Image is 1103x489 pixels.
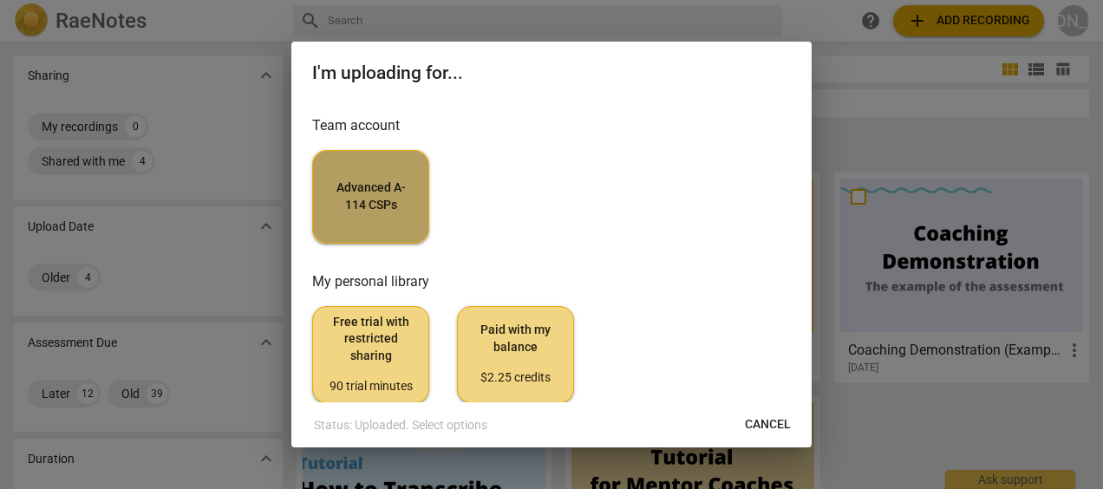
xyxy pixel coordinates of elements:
p: Status: Uploaded. Select options [314,416,487,434]
div: $2.25 credits [472,369,559,387]
button: Free trial with restricted sharing90 trial minutes [312,306,429,403]
h2: I'm uploading for... [312,62,791,84]
button: Paid with my balance$2.25 credits [457,306,574,403]
h3: Team account [312,115,791,136]
span: Paid with my balance [472,322,559,387]
button: Cancel [731,409,805,440]
span: Free trial with restricted sharing [327,314,414,395]
button: Advanced A-114 CSPs [312,150,429,244]
div: 90 trial minutes [327,378,414,395]
span: Advanced A-114 CSPs [327,179,414,213]
h3: My personal library [312,271,791,292]
span: Cancel [745,416,791,434]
